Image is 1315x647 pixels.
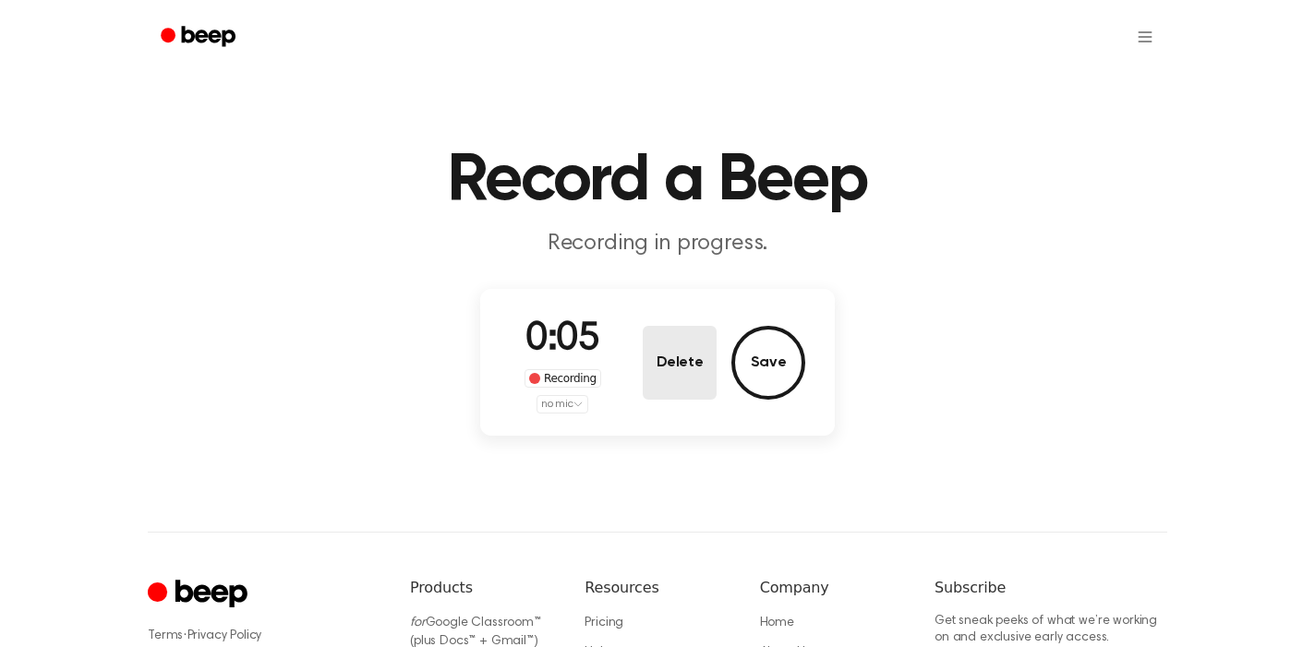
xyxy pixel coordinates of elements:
[935,614,1167,646] p: Get sneak peeks of what we’re working on and exclusive early access.
[148,577,252,613] a: Cruip
[585,617,623,629] a: Pricing
[410,577,555,599] h6: Products
[935,577,1167,599] h6: Subscribe
[525,369,601,388] div: Recording
[148,629,183,642] a: Terms
[760,617,794,629] a: Home
[643,326,717,400] button: Delete Audio Record
[731,326,805,400] button: Save Audio Record
[1123,15,1167,59] button: Open menu
[187,629,262,642] a: Privacy Policy
[541,396,573,413] span: no mic
[148,19,252,55] a: Beep
[185,148,1130,214] h1: Record a Beep
[585,577,730,599] h6: Resources
[525,320,599,359] span: 0:05
[760,577,905,599] h6: Company
[303,229,1012,259] p: Recording in progress.
[148,627,380,645] div: ·
[410,617,426,629] i: for
[537,395,588,413] button: no mic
